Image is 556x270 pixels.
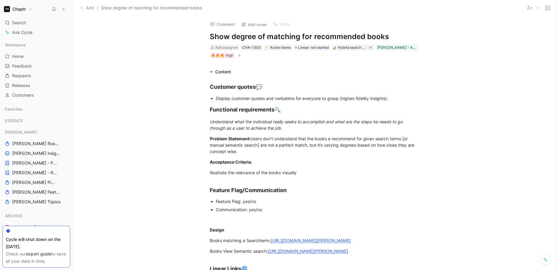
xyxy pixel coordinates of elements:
button: Add [79,4,96,12]
span: ARCHIVE [5,213,22,219]
span: [PERSON_NAME] - PLANNINGS [12,160,58,166]
span: [PERSON_NAME] insights [12,150,62,156]
span: Workspace [5,42,26,48]
div: Search [2,18,70,27]
span: Linear: not started [298,45,329,51]
strong: Feature Flag/Communication [210,187,287,193]
div: Illustrate the relevance of the books visually [210,169,419,176]
strong: Functional requirements [210,106,275,113]
span: [PERSON_NAME] Features [12,189,62,195]
div: Content [215,68,231,75]
a: [PERSON_NAME] - REFINEMENTS [2,168,70,177]
div: CHA-1300 [242,45,261,51]
strong: Acceptance Criteria: [210,159,252,165]
button: Comment [207,20,238,28]
div: Users don’t understand that the books e recommend for given search terms [or manual semantic sear... [210,135,419,155]
a: export guide [26,251,51,256]
span: Releases [12,82,30,88]
a: [URL][DOMAIN_NAME][PERSON_NAME] [268,248,348,254]
div: [PERSON_NAME] - ARCHIVE [377,45,417,51]
span: 💬 [256,84,262,90]
span: ESSENCE [5,118,23,124]
span: Search [12,19,26,26]
em: Understand what the individual really seeks to accomplish and what are the steps he needs to go t... [210,119,404,131]
a: [URL][DOMAIN_NAME][PERSON_NAME] [271,238,351,243]
img: ⚡ [265,46,269,49]
span: [PERSON_NAME] Topics [12,199,61,205]
span: Requests [12,73,31,79]
span: Add assignee [215,45,238,50]
span: / [97,4,98,12]
span: [PERSON_NAME] - REFINEMENTS [12,170,59,176]
div: 🔥🔥🔥 High [211,52,233,58]
div: ESSENCE [2,116,70,125]
div: Workspace [2,40,70,49]
span: 🔍 [275,107,281,113]
img: 🍃 [333,46,337,49]
span: Favorites [5,106,22,112]
a: Requests [2,71,70,80]
strong: Customer quotes [210,84,256,90]
strong: Problem Statement: [210,136,251,141]
div: Linear: not started [294,45,330,51]
span: ARCHIVE - [PERSON_NAME] Pipeline [12,224,64,230]
div: Content [207,68,233,75]
span: [PERSON_NAME] Pipeline [12,179,56,185]
strong: Design [210,227,224,232]
a: Ask Cycle [2,28,70,37]
a: [PERSON_NAME] Topics [2,197,70,206]
h1: Show degree of matching for recommended books [210,32,419,42]
div: ESSENCE [2,116,70,127]
button: Write [270,20,293,28]
a: Releases [2,81,70,90]
span: Customers [12,92,34,98]
div: ARCHIVE [2,211,70,220]
span: Feedback [12,63,32,69]
img: Chaptr [4,6,10,12]
div: Cycle will shut down on the [DATE]. [6,236,67,250]
h1: Chaptr [12,6,26,12]
button: ChaptrChaptr [2,5,34,13]
a: [PERSON_NAME] Features [2,188,70,197]
a: Customers [2,91,70,100]
div: Display customer quotes and verbatims for everyone to grasp (highes fidelity insights). [216,95,419,102]
span: [PERSON_NAME] Roadmap - open items [12,141,60,147]
a: [PERSON_NAME] - PLANNINGS [2,158,70,168]
a: [PERSON_NAME] insights [2,149,70,158]
div: ⚡Action Items [264,45,292,51]
div: Hybrid search to improve semantic search [338,45,366,51]
span: [PERSON_NAME] [5,129,37,135]
a: [PERSON_NAME] Roadmap - open items [2,139,70,148]
a: ARCHIVE - [PERSON_NAME] Pipeline [2,223,70,232]
button: Add cover [239,20,270,29]
div: ARCHIVEARCHIVE - [PERSON_NAME] PipelineARCHIVE - Noa Pipeline [2,211,70,242]
div: Feature Flag: yes/no [216,198,419,205]
div: Communication: yes/no [216,206,419,213]
div: Books View Semantic search: [210,248,419,254]
div: [PERSON_NAME] [2,128,70,137]
span: Ask Cycle [12,29,32,36]
a: Home [2,52,70,61]
span: Show degree of matching for recommended books [101,4,202,12]
div: Favorites [2,105,70,114]
a: Feedback [2,62,70,71]
div: Check our to save all your data in time. [6,250,67,265]
div: Action Items [265,45,291,51]
span: Home [12,53,24,59]
div: Books matching a Searchterm: [210,237,419,244]
div: [PERSON_NAME][PERSON_NAME] Roadmap - open items[PERSON_NAME] insights[PERSON_NAME] - PLANNINGS[PE... [2,128,70,206]
span: Write [280,22,290,27]
a: [PERSON_NAME] Pipeline [2,178,70,187]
